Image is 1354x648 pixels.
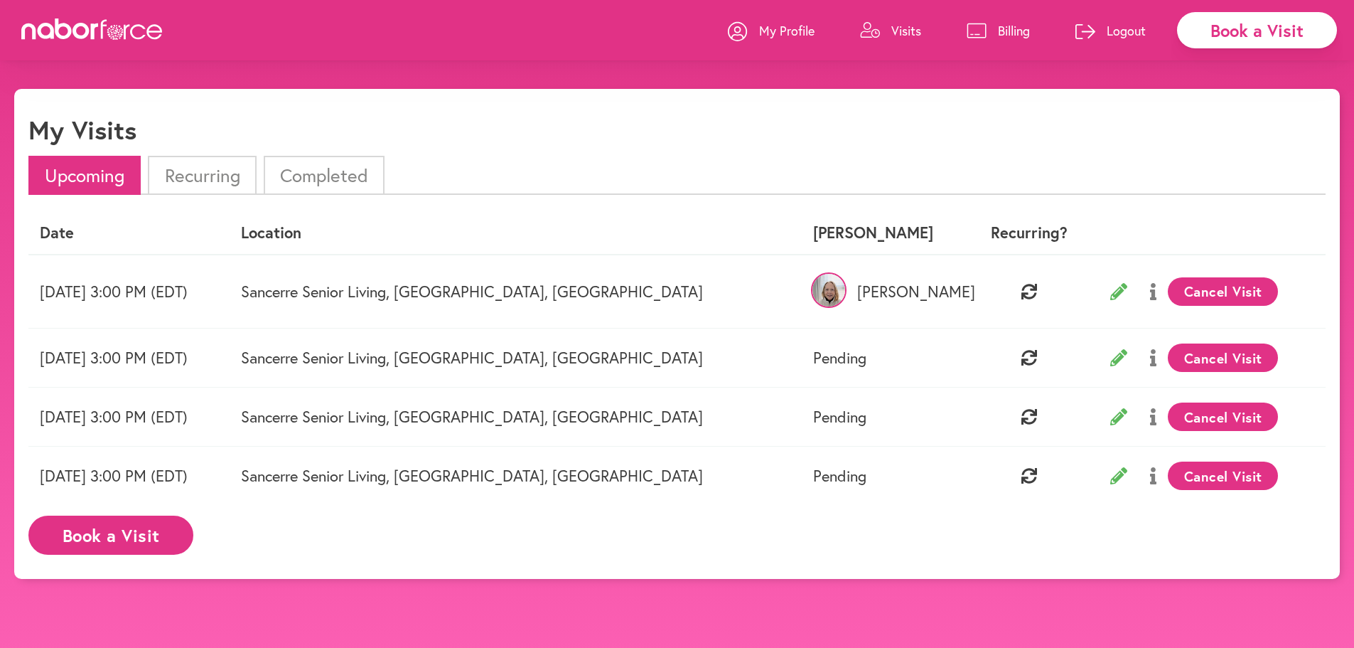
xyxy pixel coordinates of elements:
td: [DATE] 3:00 PM (EDT) [28,388,230,447]
th: Location [230,212,802,254]
h1: My Visits [28,115,136,145]
a: Visits [860,9,921,52]
li: Completed [264,156,385,195]
td: [DATE] 3:00 PM (EDT) [28,255,230,329]
td: Pending [802,329,970,388]
button: Book a Visit [28,516,193,555]
td: Sancerre Senior Living, [GEOGRAPHIC_DATA], [GEOGRAPHIC_DATA] [230,255,802,329]
td: Sancerre Senior Living, [GEOGRAPHIC_DATA], [GEOGRAPHIC_DATA] [230,388,802,447]
div: Book a Visit [1177,12,1337,48]
td: Pending [802,447,970,506]
td: [DATE] 3:00 PM (EDT) [28,329,230,388]
td: Sancerre Senior Living, [GEOGRAPHIC_DATA], [GEOGRAPHIC_DATA] [230,329,802,388]
th: Recurring? [970,212,1087,254]
a: Book a Visit [28,526,193,540]
a: Billing [967,9,1030,52]
p: [PERSON_NAME] [813,282,959,301]
p: Logout [1107,22,1146,39]
li: Upcoming [28,156,141,195]
p: My Profile [759,22,815,39]
button: Cancel Visit [1168,277,1278,306]
a: Logout [1075,9,1146,52]
li: Recurring [148,156,256,195]
td: [DATE] 3:00 PM (EDT) [28,447,230,506]
th: [PERSON_NAME] [802,212,970,254]
p: Visits [891,22,921,39]
a: My Profile [728,9,815,52]
th: Date [28,212,230,254]
p: Billing [998,22,1030,39]
td: Pending [802,388,970,447]
button: Cancel Visit [1168,403,1278,431]
img: XTNvWgkGRzas5KozkHkA [811,272,847,308]
button: Cancel Visit [1168,344,1278,372]
button: Cancel Visit [1168,462,1278,490]
td: Sancerre Senior Living, [GEOGRAPHIC_DATA], [GEOGRAPHIC_DATA] [230,447,802,506]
